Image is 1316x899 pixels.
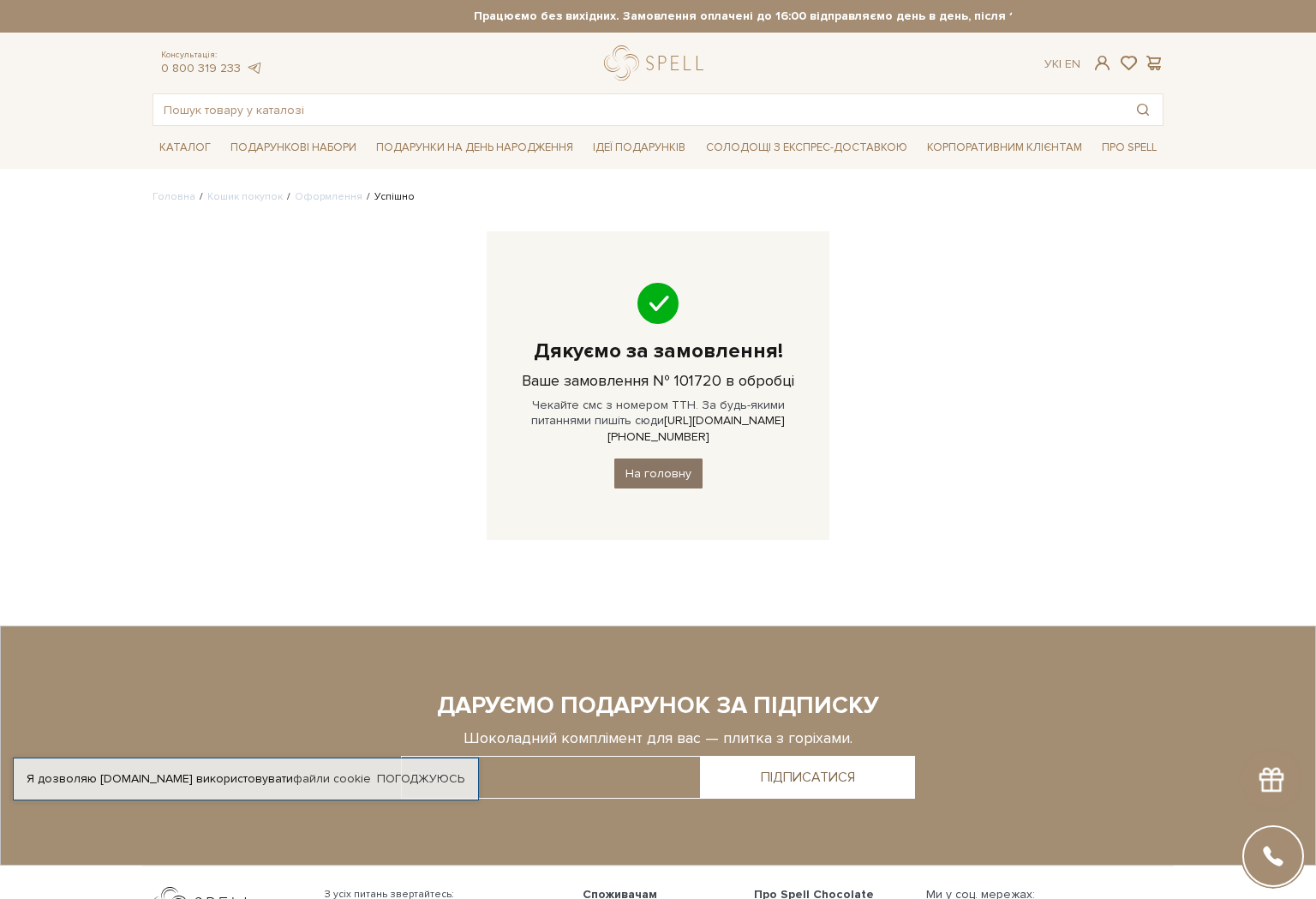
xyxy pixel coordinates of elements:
[614,458,703,488] a: На головну
[487,231,829,540] div: Чекайте смс з номером ТТН. За будь-якими питаннями пишіть сюди
[1059,57,1062,71] span: |
[699,133,914,162] a: Солодощі з експрес-доставкою
[604,45,711,81] a: logo
[362,189,415,205] li: Успішно
[369,135,580,161] span: Подарунки на День народження
[377,771,464,787] a: Погоджуюсь
[920,133,1089,162] a: Корпоративним клієнтам
[304,9,1315,24] strong: Працюємо без вихідних. Замовлення оплачені до 16:00 відправляємо день в день, після 16:00 - насту...
[1095,135,1163,161] span: Про Spell
[295,190,362,203] a: Оформлення
[1123,94,1163,125] button: Пошук товару у каталозі
[245,61,262,75] a: telegram
[153,190,195,203] a: Головна
[586,135,692,161] span: Ідеї подарунків
[224,135,363,161] span: Подарункові набори
[207,190,283,203] a: Кошик покупок
[1065,57,1080,71] a: En
[153,135,218,161] span: Каталог
[153,94,1123,125] input: Пошук товару у каталозі
[14,771,478,787] div: Я дозволяю [DOMAIN_NAME] використовувати
[1044,57,1080,72] div: Ук
[607,413,786,443] a: [URL][DOMAIN_NAME][PHONE_NUMBER]
[161,61,241,75] a: 0 800 319 233
[161,50,262,61] span: Консультація:
[512,338,804,364] h1: Дякуємо за замовлення!
[512,371,804,391] h3: Ваше замовлення № 101720 в обробці
[293,771,371,786] a: файли cookie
